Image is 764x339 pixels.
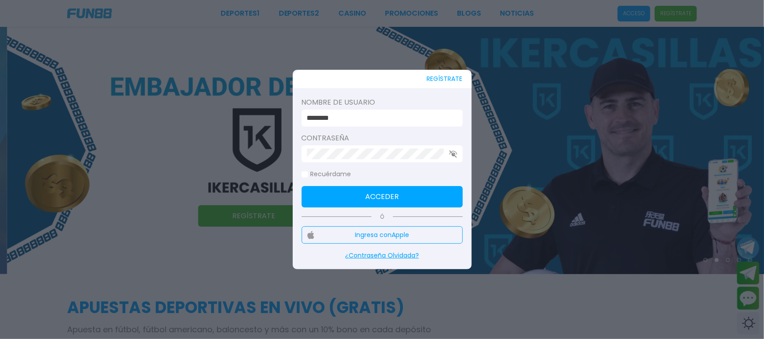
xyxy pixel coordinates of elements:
p: ¿Contraseña Olvidada? [302,251,463,260]
button: Ingresa conApple [302,226,463,244]
label: Recuérdame [302,169,351,179]
label: Contraseña [302,133,463,144]
button: REGÍSTRATE [427,70,463,88]
label: Nombre de usuario [302,97,463,108]
p: Ó [302,213,463,221]
button: Acceder [302,186,463,208]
